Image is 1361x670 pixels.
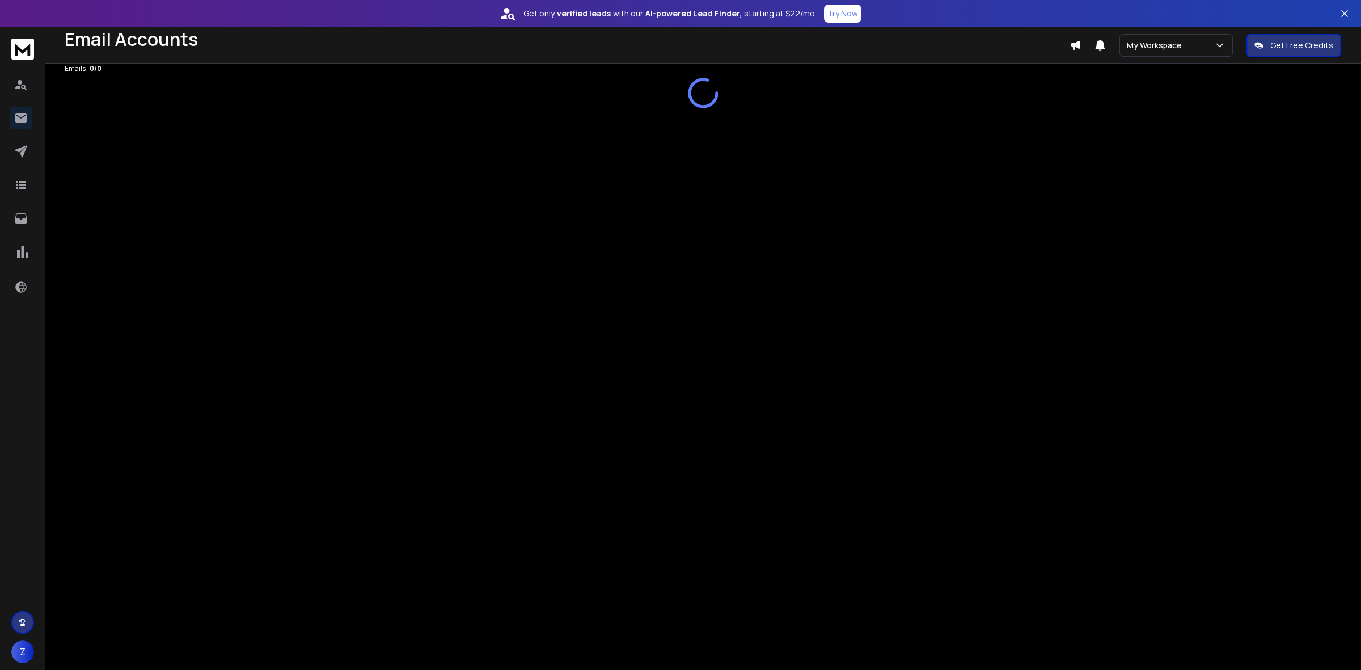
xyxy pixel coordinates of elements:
span: 0 / 0 [90,64,102,73]
p: Get Free Credits [1270,40,1333,51]
strong: verified leads [557,8,611,19]
p: Emails : [65,64,1070,73]
button: Z [11,640,34,663]
p: Get only with our starting at $22/mo [523,8,815,19]
strong: AI-powered Lead Finder, [645,8,742,19]
h1: Email Accounts [65,29,1070,50]
p: My Workspace [1127,40,1186,51]
button: Try Now [824,5,861,23]
img: logo [11,39,34,60]
p: Try Now [827,8,858,19]
button: Get Free Credits [1246,34,1341,57]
